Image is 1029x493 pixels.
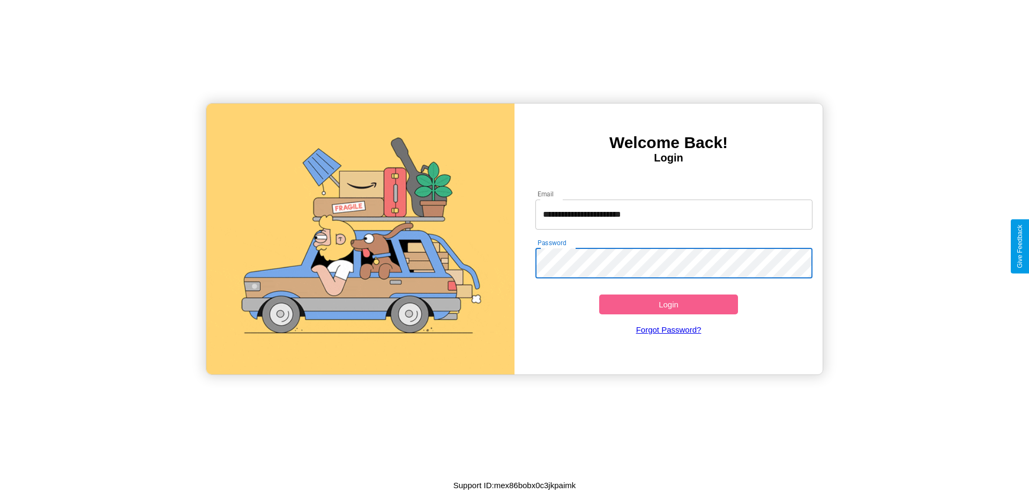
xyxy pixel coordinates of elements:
[514,134,823,152] h3: Welcome Back!
[206,104,514,374] img: gif
[538,238,566,247] label: Password
[599,295,738,314] button: Login
[1016,225,1024,268] div: Give Feedback
[514,152,823,164] h4: Login
[453,478,576,492] p: Support ID: mex86bobx0c3jkpaimk
[530,314,808,345] a: Forgot Password?
[538,189,554,198] label: Email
